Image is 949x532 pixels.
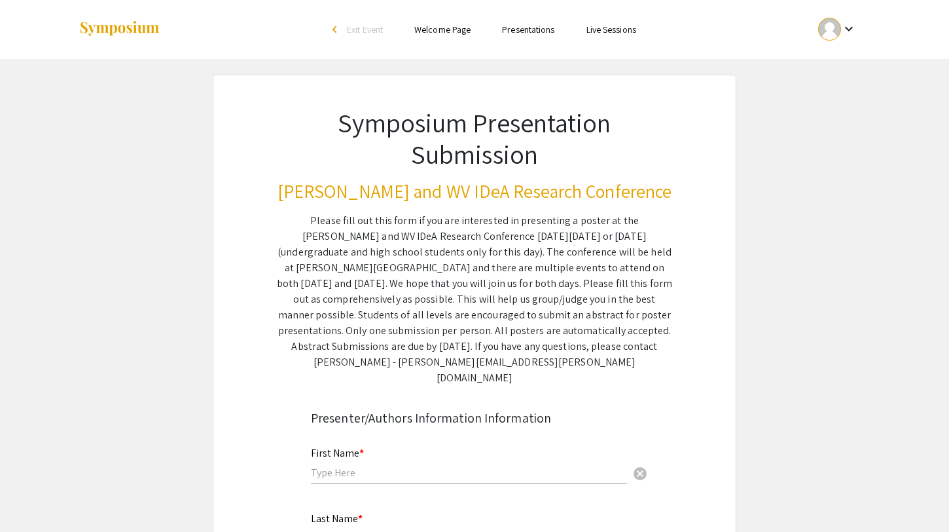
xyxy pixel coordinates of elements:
h3: [PERSON_NAME] and WV IDeA Research Conference [277,180,672,202]
img: Symposium by ForagerOne [79,20,160,38]
a: Presentations [502,24,554,35]
div: Presenter/Authors Information Information [311,408,638,428]
input: Type Here [311,466,627,480]
a: Live Sessions [586,24,636,35]
button: Clear [627,459,653,485]
mat-label: Last Name [311,512,363,525]
div: Please fill out this form if you are interested in presenting a poster at the [PERSON_NAME] and W... [277,213,672,386]
span: Exit Event [347,24,383,35]
a: Welcome Page [414,24,471,35]
span: cancel [632,466,648,482]
button: Expand account dropdown [804,14,870,44]
h1: Symposium Presentation Submission [277,107,672,170]
mat-icon: Expand account dropdown [841,21,857,37]
div: arrow_back_ios [332,26,340,33]
mat-label: First Name [311,446,364,460]
iframe: Chat [10,473,56,522]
